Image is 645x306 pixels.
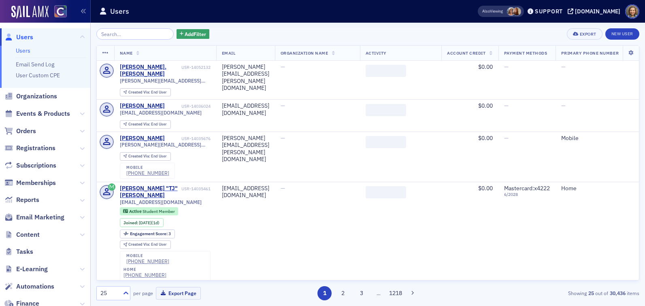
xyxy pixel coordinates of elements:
[120,135,165,142] a: [PERSON_NAME]
[4,144,55,153] a: Registrations
[185,30,206,38] span: Add Filter
[478,63,493,70] span: $0.00
[281,63,285,70] span: —
[16,195,39,204] span: Reports
[123,267,166,272] div: home
[166,136,211,141] div: USR-14035676
[281,50,328,56] span: Organization Name
[16,47,30,54] a: Users
[4,92,57,101] a: Organizations
[575,8,620,15] div: [DOMAIN_NAME]
[120,88,171,97] div: Created Via: End User
[130,231,168,236] span: Engagement Score :
[222,50,236,56] span: Email
[120,229,175,238] div: Engagement Score: 3
[96,28,174,40] input: Search…
[16,127,36,136] span: Orders
[120,218,164,227] div: Joined: 2025-09-24 00:00:00
[504,134,509,142] span: —
[4,282,54,291] a: Automations
[366,136,406,148] span: ‌
[222,185,269,199] div: [EMAIL_ADDRESS][DOMAIN_NAME]
[482,8,490,14] div: Also
[513,7,521,16] span: Sheila Duggan
[120,207,179,215] div: Active: Active: Student Member
[126,258,169,264] a: [PHONE_NUMBER]
[54,5,67,18] img: SailAMX
[16,178,56,187] span: Memberships
[561,50,619,56] span: Primary Phone Number
[222,64,269,92] div: [PERSON_NAME][EMAIL_ADDRESS][PERSON_NAME][DOMAIN_NAME]
[16,33,33,42] span: Users
[120,64,180,78] a: [PERSON_NAME].[PERSON_NAME]
[177,29,210,39] button: AddFilter
[128,153,151,159] span: Created Via :
[4,178,56,187] a: Memberships
[561,63,566,70] span: —
[561,102,566,109] span: —
[587,289,595,297] strong: 25
[580,32,596,36] div: Export
[16,109,70,118] span: Events & Products
[123,209,175,214] a: Active Student Member
[16,92,57,101] span: Organizations
[123,272,166,278] a: [PHONE_NUMBER]
[123,220,139,225] span: Joined :
[181,65,211,70] div: USR-14052132
[128,242,167,247] div: End User
[166,104,211,109] div: USR-14036024
[567,28,602,40] button: Export
[4,33,33,42] a: Users
[608,289,627,297] strong: 30,436
[16,282,54,291] span: Automations
[120,102,165,110] div: [PERSON_NAME]
[354,286,368,300] button: 3
[100,289,118,297] div: 25
[366,50,387,56] span: Activity
[561,135,619,142] div: Mobile
[366,186,406,198] span: ‌
[120,152,171,161] div: Created Via: End User
[120,142,211,148] span: [PERSON_NAME][EMAIL_ADDRESS][PERSON_NAME][DOMAIN_NAME]
[11,6,49,19] img: SailAMX
[373,289,384,297] span: …
[128,89,151,95] span: Created Via :
[366,65,406,77] span: ‌
[507,7,515,16] span: Cheryl Moss
[129,208,143,214] span: Active
[317,286,332,300] button: 1
[120,50,133,56] span: Name
[478,185,493,192] span: $0.00
[120,199,202,205] span: [EMAIL_ADDRESS][DOMAIN_NAME]
[222,102,269,117] div: [EMAIL_ADDRESS][DOMAIN_NAME]
[126,165,169,170] div: mobile
[482,8,503,14] span: Viewing
[4,265,48,274] a: E-Learning
[16,161,56,170] span: Subscriptions
[16,61,54,68] a: Email Send Log
[605,28,639,40] a: New User
[128,154,167,159] div: End User
[143,208,175,214] span: Student Member
[504,63,509,70] span: —
[128,121,151,127] span: Created Via :
[625,4,639,19] span: Profile
[128,242,151,247] span: Created Via :
[535,8,563,15] div: Support
[4,195,39,204] a: Reports
[366,104,406,116] span: ‌
[504,192,550,197] span: 6 / 2028
[120,120,171,129] div: Created Via: End User
[120,240,171,249] div: Created Via: End User
[16,72,60,79] a: User Custom CPE
[128,90,167,95] div: End User
[4,109,70,118] a: Events & Products
[4,247,33,256] a: Tasks
[504,185,550,192] span: Mastercard : x4222
[222,135,269,163] div: [PERSON_NAME][EMAIL_ADDRESS][PERSON_NAME][DOMAIN_NAME]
